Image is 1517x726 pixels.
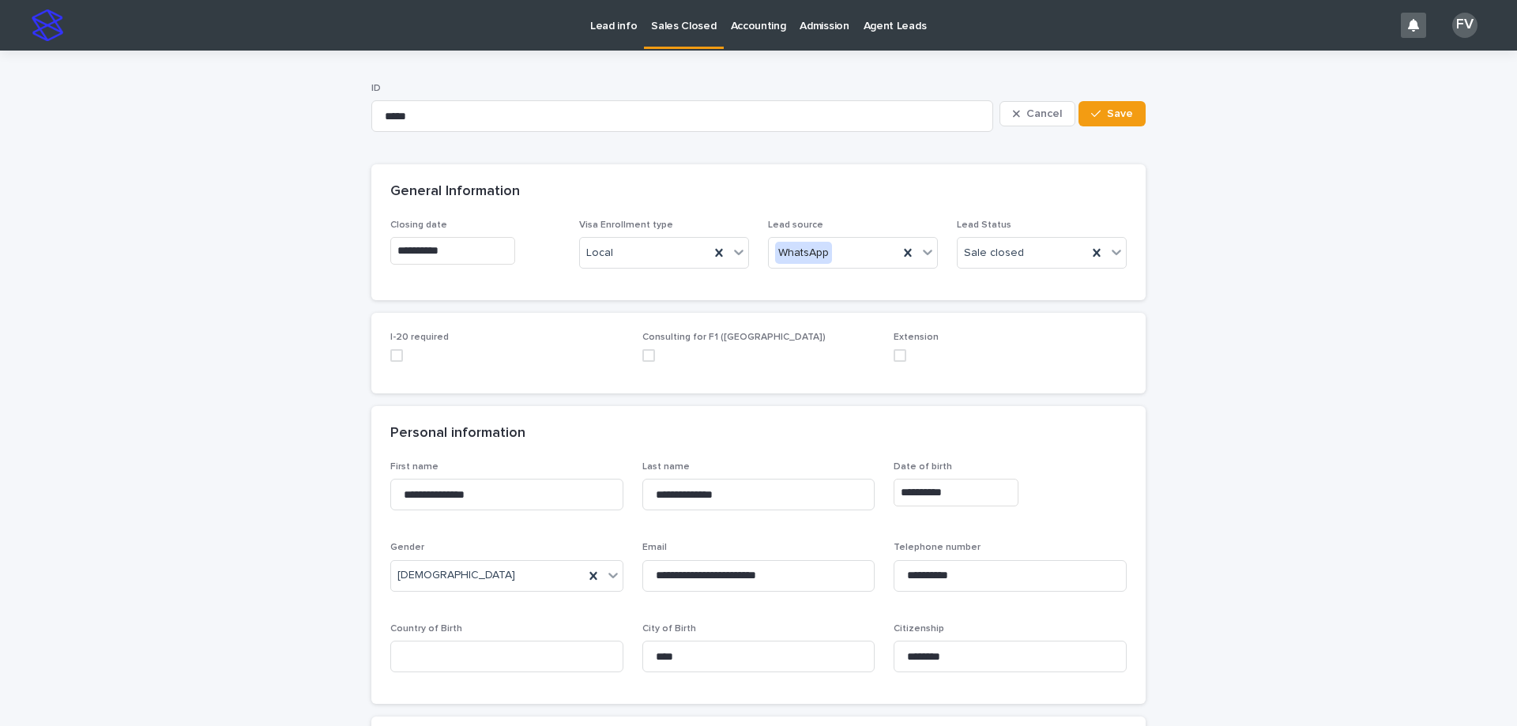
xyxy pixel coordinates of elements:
[390,183,520,201] h2: General Information
[768,220,823,230] span: Lead source
[1107,108,1133,119] span: Save
[999,101,1075,126] button: Cancel
[390,220,447,230] span: Closing date
[642,333,826,342] span: Consulting for F1 ([GEOGRAPHIC_DATA])
[642,462,690,472] span: Last name
[1078,101,1146,126] button: Save
[894,624,944,634] span: Citizenship
[390,425,525,442] h2: Personal information
[775,242,832,265] div: WhatsApp
[586,245,613,261] span: Local
[642,543,667,552] span: Email
[894,543,981,552] span: Telephone number
[1452,13,1477,38] div: FV
[1026,108,1062,119] span: Cancel
[390,462,439,472] span: First name
[371,84,381,93] span: ID
[397,567,515,584] span: [DEMOGRAPHIC_DATA]
[32,9,63,41] img: stacker-logo-s-only.png
[894,333,939,342] span: Extension
[390,543,424,552] span: Gender
[390,333,449,342] span: I-20 required
[579,220,673,230] span: Visa Enrollment type
[390,624,462,634] span: Country of Birth
[964,245,1024,261] span: Sale closed
[957,220,1011,230] span: Lead Status
[894,462,952,472] span: Date of birth
[642,624,696,634] span: City of Birth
